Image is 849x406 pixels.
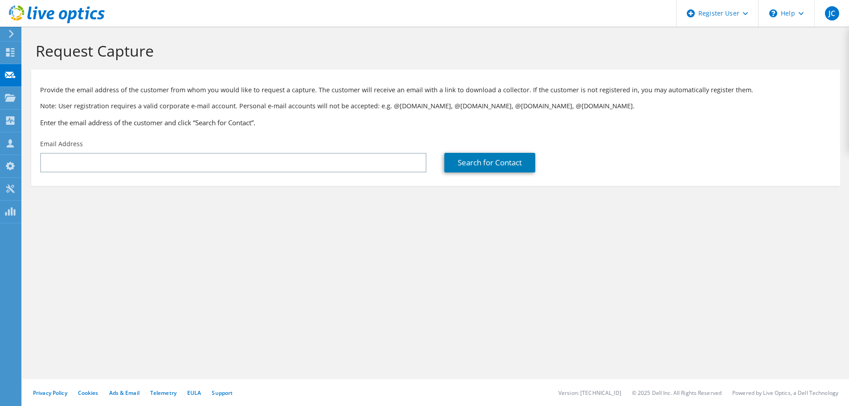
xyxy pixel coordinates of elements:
[769,9,777,17] svg: \n
[187,389,201,397] a: EULA
[78,389,98,397] a: Cookies
[444,153,535,172] a: Search for Contact
[33,389,67,397] a: Privacy Policy
[40,101,831,111] p: Note: User registration requires a valid corporate e-mail account. Personal e-mail accounts will ...
[40,85,831,95] p: Provide the email address of the customer from whom you would like to request a capture. The cust...
[109,389,139,397] a: Ads & Email
[632,389,722,397] li: © 2025 Dell Inc. All Rights Reserved
[212,389,233,397] a: Support
[40,139,83,148] label: Email Address
[150,389,176,397] a: Telemetry
[558,389,621,397] li: Version: [TECHNICAL_ID]
[40,118,831,127] h3: Enter the email address of the customer and click “Search for Contact”.
[825,6,839,21] span: JC
[732,389,838,397] li: Powered by Live Optics, a Dell Technology
[36,41,831,60] h1: Request Capture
